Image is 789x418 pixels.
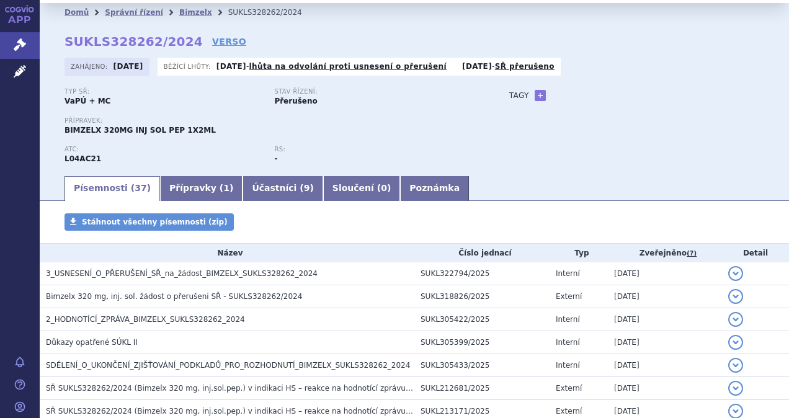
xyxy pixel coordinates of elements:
strong: [DATE] [216,62,246,71]
a: + [535,90,546,101]
li: SUKLS328262/2024 [228,3,318,22]
span: 3_USNESENÍ_O_PŘERUŠENÍ_SŘ_na_žádost_BIMZELX_SUKLS328262_2024 [46,269,318,278]
a: lhůta na odvolání proti usnesení o přerušení [249,62,447,71]
p: RS: [274,146,471,153]
th: Číslo jednací [414,244,550,262]
td: SUKL305433/2025 [414,354,550,377]
td: [DATE] [608,262,722,285]
span: 0 [381,183,387,193]
button: detail [728,381,743,396]
span: Stáhnout všechny písemnosti (zip) [82,218,228,226]
th: Typ [550,244,608,262]
a: Domů [65,8,89,17]
a: Přípravky (1) [160,176,243,201]
td: [DATE] [608,354,722,377]
th: Název [40,244,414,262]
span: Externí [556,384,582,393]
span: Interní [556,361,580,370]
td: [DATE] [608,308,722,331]
th: Zveřejněno [608,244,722,262]
span: 1 [223,183,230,193]
td: SUKL212681/2025 [414,377,550,400]
span: 37 [135,183,146,193]
a: Bimzelx [179,8,212,17]
p: ATC: [65,146,262,153]
td: SUKL322794/2025 [414,262,550,285]
span: Interní [556,338,580,347]
h3: Tagy [509,88,529,103]
button: detail [728,335,743,350]
a: Poznámka [400,176,469,201]
p: Přípravek: [65,117,484,125]
strong: [DATE] [114,62,143,71]
td: SUKL305399/2025 [414,331,550,354]
td: SUKL305422/2025 [414,308,550,331]
p: - [216,61,447,71]
a: Účastníci (9) [243,176,323,201]
button: detail [728,266,743,281]
span: BIMZELX 320MG INJ SOL PEP 1X2ML [65,126,216,135]
span: Bimzelx 320 mg, inj. sol. žádost o přerušeni SŘ - SUKLS328262/2024 [46,292,302,301]
span: Externí [556,407,582,416]
span: Důkazy opatřené SÚKL II [46,338,138,347]
span: Zahájeno: [71,61,110,71]
p: Stav řízení: [274,88,471,96]
p: - [462,61,555,71]
strong: [DATE] [462,62,492,71]
span: Interní [556,269,580,278]
td: [DATE] [608,377,722,400]
abbr: (?) [687,249,697,258]
span: SŘ SUKLS328262/2024 (Bimzelx 320 mg, inj.sol.pep.) v indikaci HS – reakce na hodnotící zprávu (HZ... [46,407,615,416]
a: Správní řízení [105,8,163,17]
strong: BIMEKIZUMAB [65,154,101,163]
th: Detail [722,244,789,262]
a: Stáhnout všechny písemnosti (zip) [65,213,234,231]
span: Externí [556,292,582,301]
a: Sloučení (0) [323,176,400,201]
p: Typ SŘ: [65,88,262,96]
td: [DATE] [608,285,722,308]
span: Běžící lhůty: [164,61,213,71]
strong: - [274,154,277,163]
span: 9 [304,183,310,193]
button: detail [728,289,743,304]
td: [DATE] [608,331,722,354]
a: Písemnosti (37) [65,176,160,201]
td: SUKL318826/2025 [414,285,550,308]
span: SŘ SUKLS328262/2024 (Bimzelx 320 mg, inj.sol.pep.) v indikaci HS – reakce na hodnotící zprávu (HZ... [46,384,444,393]
span: 2_HODNOTÍCÍ_ZPRÁVA_BIMZELX_SUKLS328262_2024 [46,315,245,324]
strong: SUKLS328262/2024 [65,34,203,49]
span: SDĚLENÍ_O_UKONČENÍ_ZJIŠŤOVÁNÍ_PODKLADŮ_PRO_ROZHODNUTÍ_BIMZELX_SUKLS328262_2024 [46,361,410,370]
button: detail [728,312,743,327]
button: detail [728,358,743,373]
a: SŘ přerušeno [495,62,555,71]
strong: Přerušeno [274,97,317,105]
span: Interní [556,315,580,324]
strong: VaPÚ + MC [65,97,110,105]
a: VERSO [212,35,246,48]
